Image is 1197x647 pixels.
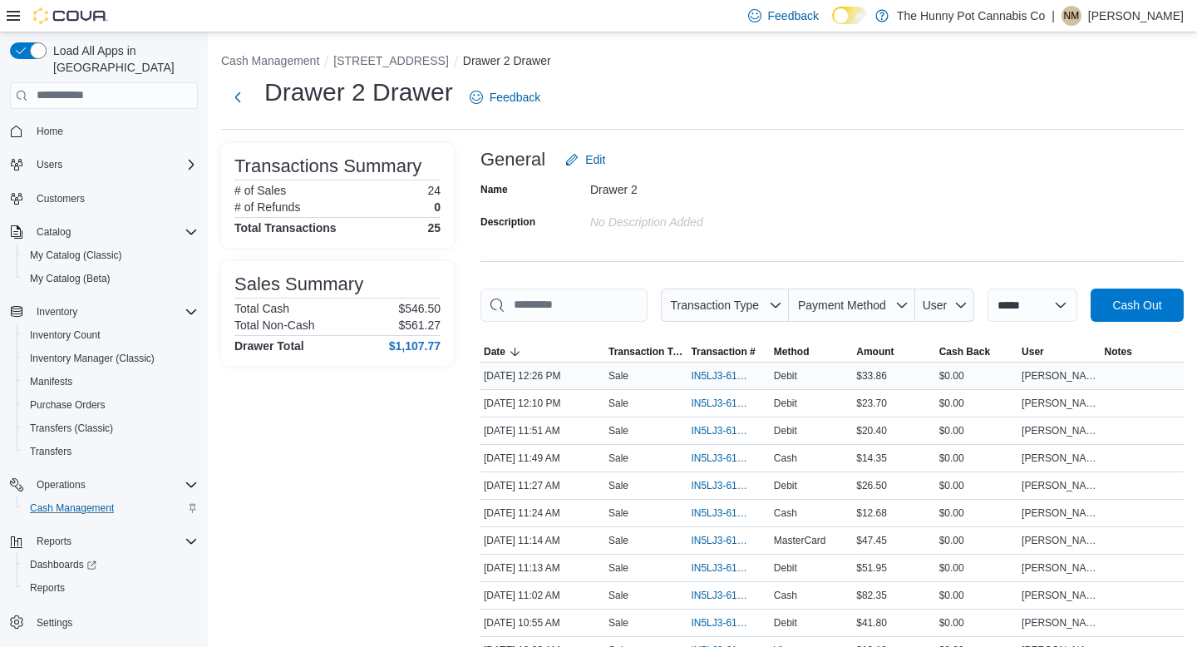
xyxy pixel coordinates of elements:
button: IN5LJ3-6154398 [691,585,766,605]
button: Transaction Type [661,289,789,322]
span: Reports [23,578,198,598]
span: IN5LJ3-6154682 [691,452,750,465]
div: $0.00 [936,476,1018,496]
span: Inventory Count [30,328,101,342]
span: User [1022,345,1044,358]
p: Sale [608,424,628,437]
p: Sale [608,616,628,630]
button: My Catalog (Beta) [17,267,204,290]
span: Feedback [490,89,540,106]
button: Amount [853,342,935,362]
p: Sale [608,479,628,492]
button: Edit [559,143,612,176]
button: User [915,289,974,322]
a: Transfers (Classic) [23,418,120,438]
p: Sale [608,589,628,602]
p: $561.27 [398,319,441,332]
h4: Total Transactions [234,221,337,235]
p: Sale [608,369,628,383]
p: Sale [608,506,628,520]
h6: # of Sales [234,184,286,197]
button: Cash Management [17,496,204,520]
span: My Catalog (Classic) [23,245,198,265]
button: Settings [3,610,204,634]
span: Home [37,125,63,138]
button: Inventory Count [17,323,204,347]
button: Operations [3,473,204,496]
span: $20.40 [856,424,887,437]
span: IN5LJ3-6154452 [691,561,750,575]
a: Settings [30,613,79,633]
button: IN5LJ3-6154360 [691,613,766,633]
span: Cash [774,452,797,465]
p: Sale [608,397,628,410]
span: [PERSON_NAME] [1022,452,1097,465]
span: IN5LJ3-6154692 [691,424,750,437]
span: Dashboards [23,555,198,575]
span: IN5LJ3-6154530 [691,479,750,492]
span: Feedback [768,7,819,24]
div: No Description added [590,209,813,229]
div: $0.00 [936,585,1018,605]
button: Customers [3,186,204,210]
div: $0.00 [936,393,1018,413]
span: Reports [30,531,198,551]
button: Inventory Manager (Classic) [17,347,204,370]
span: Reports [30,581,65,595]
span: Inventory Manager (Classic) [23,348,198,368]
span: Cash [774,506,797,520]
button: Users [30,155,69,175]
span: Transfers [30,445,71,458]
span: [PERSON_NAME] [1022,397,1097,410]
span: Debit [774,424,797,437]
button: Inventory [30,302,84,322]
span: Settings [30,611,198,632]
h6: Total Non-Cash [234,319,315,332]
span: [PERSON_NAME] [1022,369,1097,383]
span: Users [30,155,198,175]
p: $546.50 [398,302,441,315]
span: Debit [774,397,797,410]
button: [STREET_ADDRESS] [333,54,448,67]
div: [DATE] 11:14 AM [480,531,605,551]
button: Catalog [3,220,204,244]
a: Customers [30,189,91,209]
span: [PERSON_NAME] [1022,589,1097,602]
span: Purchase Orders [23,395,198,415]
span: IN5LJ3-6154360 [691,616,750,630]
span: Load All Apps in [GEOGRAPHIC_DATA] [47,42,198,76]
button: Notes [1101,342,1184,362]
a: My Catalog (Classic) [23,245,129,265]
div: [DATE] 11:27 AM [480,476,605,496]
span: User [923,299,948,312]
span: Catalog [37,225,71,239]
span: Method [774,345,810,358]
button: Cash Out [1091,289,1184,322]
button: Transaction Type [605,342,687,362]
span: Edit [585,151,605,168]
span: $14.35 [856,452,887,465]
h6: # of Refunds [234,200,300,214]
span: [PERSON_NAME] [1022,561,1097,575]
span: Users [37,158,62,171]
span: Inventory Count [23,325,198,345]
a: Reports [23,578,71,598]
span: IN5LJ3-6154845 [691,397,750,410]
a: Feedback [463,81,547,114]
button: IN5LJ3-6154845 [691,393,766,413]
button: Reports [30,531,78,551]
span: Date [484,345,505,358]
span: My Catalog (Beta) [30,272,111,285]
span: Transaction Type [670,299,759,312]
nav: An example of EuiBreadcrumbs [221,52,1184,72]
span: $33.86 [856,369,887,383]
button: IN5LJ3-6154965 [691,366,766,386]
span: My Catalog (Beta) [23,269,198,289]
div: [DATE] 12:26 PM [480,366,605,386]
a: Inventory Count [23,325,107,345]
a: Purchase Orders [23,395,112,415]
p: [PERSON_NAME] [1088,6,1184,26]
span: Cash Back [939,345,990,358]
button: Reports [3,530,204,553]
span: [PERSON_NAME] [1022,616,1097,630]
